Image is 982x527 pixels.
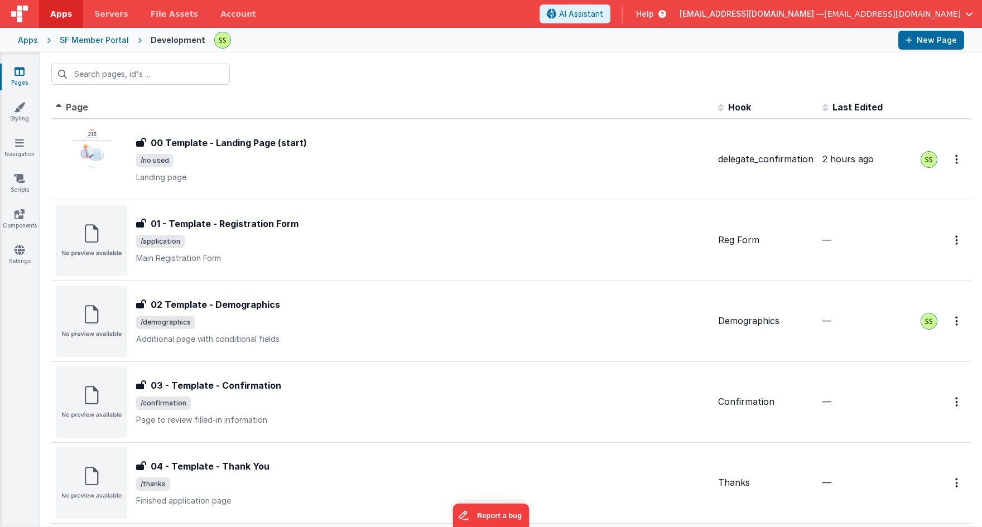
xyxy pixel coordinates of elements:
div: Thanks [718,476,813,489]
button: New Page [898,31,964,50]
span: Last Edited [832,101,883,113]
span: Page [66,101,88,113]
img: 8cf74ed78aab3b54564162fcd7d8ab61 [921,313,937,329]
span: File Assets [151,8,199,20]
div: Reg Form [718,234,813,246]
h3: 03 - Template - Confirmation [151,379,281,392]
span: /confirmation [136,397,191,410]
span: [EMAIL_ADDRESS][DOMAIN_NAME] — [680,8,824,20]
div: SF Member Portal [60,35,129,46]
button: Options [949,148,966,171]
span: /application [136,235,185,248]
input: Search pages, id's ... [51,64,230,85]
button: AI Assistant [540,4,610,23]
span: Hook [728,101,751,113]
h3: 02 Template - Demographics [151,298,280,311]
button: [EMAIL_ADDRESS][DOMAIN_NAME] — [EMAIL_ADDRESS][DOMAIN_NAME] [680,8,973,20]
div: delegate_confirmation [718,153,813,166]
span: — [822,396,831,407]
span: /no used [136,154,174,167]
div: Apps [18,35,38,46]
span: — [822,234,831,245]
span: — [822,315,831,326]
div: Confirmation [718,395,813,408]
p: Main Registration Form [136,253,709,264]
h3: 04 - Template - Thank You [151,460,269,473]
span: AI Assistant [559,8,603,20]
span: 2 hours ago [822,153,874,165]
button: Options [949,471,966,494]
p: Finished application page [136,495,709,506]
span: Apps [50,8,72,20]
img: 8cf74ed78aab3b54564162fcd7d8ab61 [215,32,230,48]
div: Development [151,35,205,46]
span: Help [636,8,654,20]
p: Landing page [136,172,709,183]
iframe: Marker.io feedback button [453,504,529,527]
span: /demographics [136,316,195,329]
span: Servers [94,8,128,20]
p: Page to review filled-in information [136,414,709,426]
img: 8cf74ed78aab3b54564162fcd7d8ab61 [921,152,937,167]
span: [EMAIL_ADDRESS][DOMAIN_NAME] [824,8,961,20]
span: — [822,477,831,488]
button: Options [949,390,966,413]
button: Options [949,310,966,332]
h3: 00 Template - Landing Page (start) [151,136,307,149]
span: /thanks [136,477,170,491]
p: Additional page with conditional fields [136,333,709,345]
div: Demographics [718,315,813,327]
h3: 01 - Template - Registration Form [151,217,299,230]
button: Options [949,229,966,252]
